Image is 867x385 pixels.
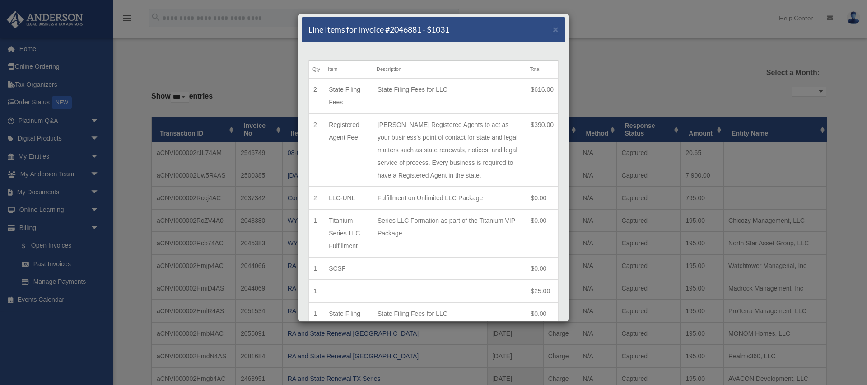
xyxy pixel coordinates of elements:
td: 2 [309,113,324,187]
td: 1 [309,302,324,338]
td: $616.00 [526,78,559,113]
td: $0.00 [526,257,559,280]
td: $25.00 [526,280,559,302]
td: LLC-UNL [324,187,373,209]
td: Registered Agent Fee [324,113,373,187]
td: State Filing Fees [324,302,373,338]
td: 2 [309,187,324,209]
td: Fulfillment on Unlimited LLC Package [373,187,526,209]
th: Total [526,61,559,79]
td: $0.00 [526,302,559,338]
td: State Filing Fees [324,78,373,113]
th: Item [324,61,373,79]
td: Titanium Series LLC Fulfillment [324,209,373,257]
td: State Filing Fees for LLC [373,302,526,338]
td: $390.00 [526,113,559,187]
td: SCSF [324,257,373,280]
h5: Line Items for Invoice #2046881 - $1031 [308,24,449,35]
td: 2 [309,78,324,113]
th: Description [373,61,526,79]
td: 1 [309,209,324,257]
td: $0.00 [526,187,559,209]
td: 1 [309,257,324,280]
span: × [553,24,559,34]
td: [PERSON_NAME] Registered Agents to act as your business's point of contact for state and legal ma... [373,113,526,187]
td: Series LLC Formation as part of the Titanium VIP Package. [373,209,526,257]
button: Close [553,24,559,34]
td: $0.00 [526,209,559,257]
td: 1 [309,280,324,302]
td: State Filing Fees for LLC [373,78,526,113]
th: Qty [309,61,324,79]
